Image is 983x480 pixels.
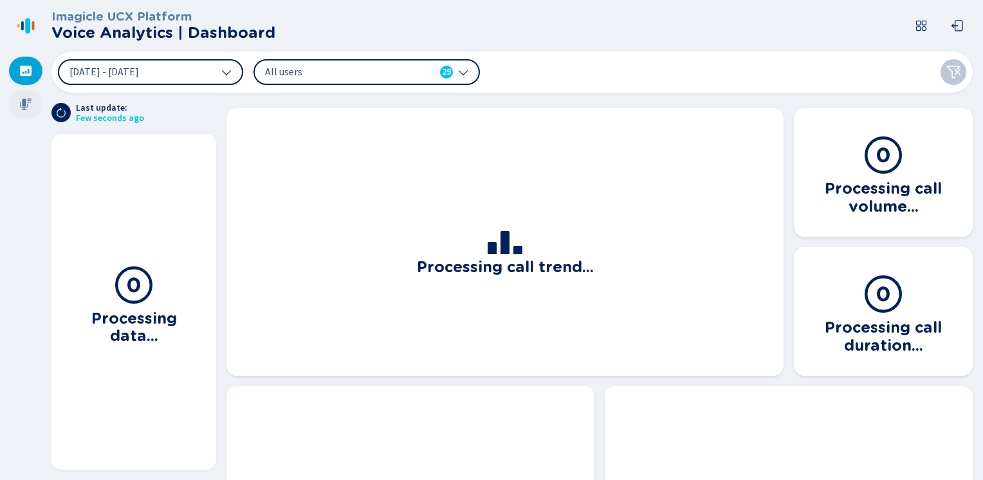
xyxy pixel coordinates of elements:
svg: dashboard-filled [19,64,32,77]
span: 29 [442,66,451,78]
div: Dashboard [9,57,42,85]
h2: Voice Analytics | Dashboard [51,24,275,42]
span: Last update: [76,103,144,113]
h3: Processing call trend... [417,254,594,276]
h3: Processing call volume... [809,176,957,215]
svg: funnel-disabled [946,64,961,80]
svg: mic-fill [19,98,32,111]
svg: box-arrow-left [951,19,964,32]
div: Recordings [9,90,42,118]
svg: chevron-down [221,67,232,77]
h3: Processing data... [67,306,201,345]
span: All users [265,65,413,79]
button: [DATE] - [DATE] [58,59,243,85]
span: [DATE] - [DATE] [69,67,139,77]
h3: Processing call duration... [809,315,957,354]
svg: chevron-down [458,67,468,77]
span: Few seconds ago [76,113,144,124]
button: Clear filters [941,59,966,85]
svg: arrow-clockwise [56,107,66,118]
h3: Imagicle UCX Platform [51,10,275,24]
